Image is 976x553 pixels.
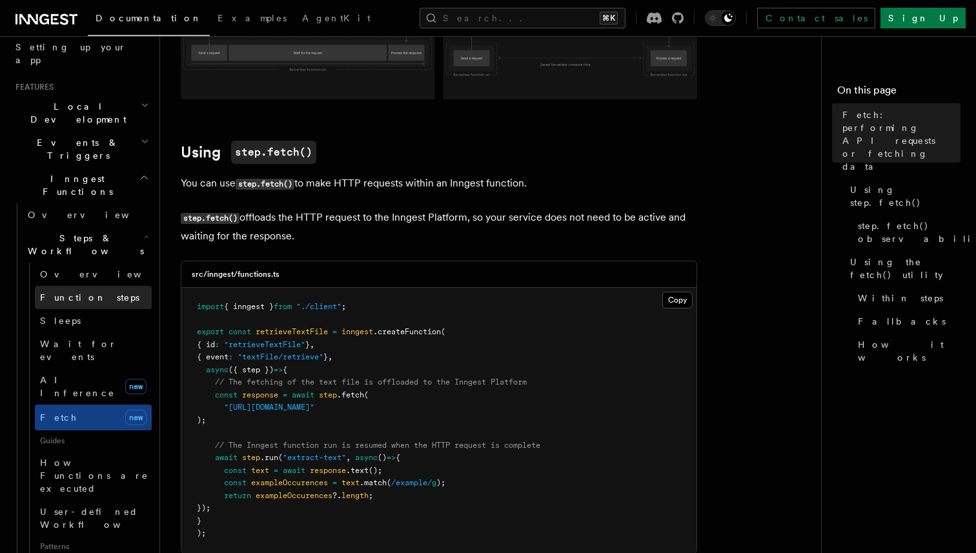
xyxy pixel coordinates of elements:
span: return [224,491,251,500]
span: "retrieveTextFile" [224,340,305,349]
span: response [242,390,278,399]
span: = [274,466,278,475]
span: from [274,302,292,311]
span: = [332,478,337,487]
a: Sleeps [35,309,152,332]
span: Inngest Functions [10,172,139,198]
span: response [310,466,346,475]
kbd: ⌘K [600,12,618,25]
a: Function steps [35,286,152,309]
span: Guides [35,430,152,451]
span: Overview [28,210,161,220]
span: ; [369,491,373,500]
span: new [125,410,147,425]
a: Setting up your app [10,35,152,72]
span: new [125,379,147,394]
span: }); [197,503,210,512]
span: } [197,516,201,525]
span: await [283,466,305,475]
a: Fetchnew [35,405,152,430]
span: Sleeps [40,316,81,326]
button: Steps & Workflows [23,226,152,263]
button: Copy [662,292,693,308]
span: , [346,453,351,462]
a: Wait for events [35,332,152,368]
span: Within steps [858,292,943,305]
span: const [215,390,238,399]
span: // The Inngest function run is resumed when the HTTP request is complete [215,441,540,450]
a: Within steps [853,287,961,310]
span: Function steps [40,292,139,303]
span: Setting up your app [15,42,127,65]
span: await [215,453,238,462]
a: User-defined Workflows [35,500,152,536]
span: text [341,478,360,487]
span: g [432,478,436,487]
a: How it works [853,333,961,369]
code: step.fetch() [181,213,239,224]
a: AI Inferencenew [35,368,152,405]
span: step [319,390,337,399]
span: ?. [332,491,341,500]
span: Examples [218,13,287,23]
span: ; [341,302,346,311]
span: step [242,453,260,462]
button: Toggle dark mode [705,10,736,26]
span: await [292,390,314,399]
span: Overview [40,269,173,279]
h3: src/inngest/functions.ts [192,269,280,279]
span: => [274,365,283,374]
span: { event [197,352,229,361]
span: How Functions are executed [40,457,148,494]
h4: On this page [837,83,961,103]
span: ( [278,453,283,462]
span: inngest [341,327,373,336]
a: Examples [210,4,294,35]
span: "[URL][DOMAIN_NAME]" [224,403,314,412]
span: ( [441,327,445,336]
span: , [310,340,314,349]
span: import [197,302,224,311]
span: exampleOccurences [251,478,328,487]
span: .createFunction [373,327,441,336]
span: (); [369,466,382,475]
span: ( [364,390,369,399]
span: text [251,466,269,475]
a: Using step.fetch() [845,178,961,214]
span: => [387,453,396,462]
span: .match [360,478,387,487]
button: Inngest Functions [10,167,152,203]
span: length [341,491,369,500]
span: AgentKit [302,13,371,23]
span: = [332,327,337,336]
span: How it works [858,338,961,364]
span: Documentation [96,13,202,23]
a: step.fetch() observability [853,214,961,250]
a: AgentKit [294,4,378,35]
a: Using the fetch() utility [845,250,961,287]
span: { id [197,340,215,349]
a: Overview [23,203,152,226]
span: Using the fetch() utility [850,256,961,281]
span: .fetch [337,390,364,399]
span: { inngest } [224,302,274,311]
a: Fallbacks [853,310,961,333]
span: ( [387,478,391,487]
span: retrieveTextFile [256,327,328,336]
span: const [224,466,247,475]
span: "./client" [296,302,341,311]
span: Local Development [10,100,141,126]
span: } [305,340,310,349]
a: How Functions are executed [35,451,152,500]
a: Sign Up [880,8,966,28]
span: const [229,327,251,336]
span: Wait for events [40,339,117,362]
span: Fetch [40,412,77,423]
span: .run [260,453,278,462]
a: Usingstep.fetch() [181,141,316,164]
span: "textFile/retrieve" [238,352,323,361]
span: User-defined Workflows [40,507,156,530]
span: { [396,453,400,462]
span: ); [197,528,206,538]
a: Contact sales [757,8,875,28]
